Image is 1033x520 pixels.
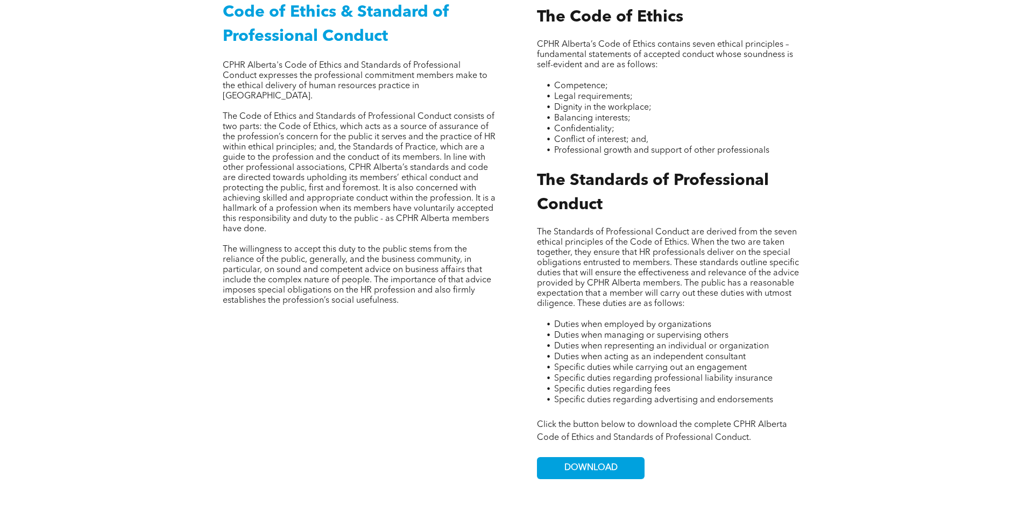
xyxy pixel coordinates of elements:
span: DOWNLOAD [564,463,618,473]
span: Duties when employed by organizations [554,320,711,329]
span: The Standards of Professional Conduct are derived from the seven ethical principles of the Code o... [537,228,799,308]
span: CPHR Alberta's Code of Ethics and Standards of Professional Conduct expresses the professional co... [223,61,487,101]
span: Code of Ethics & Standard of Professional Conduct [223,4,449,45]
span: CPHR Alberta’s Code of Ethics contains seven ethical principles – fundamental statements of accep... [537,40,793,69]
span: Conflict of interest; and, [554,136,648,144]
span: Duties when managing or supervising others [554,331,728,340]
span: Balancing interests; [554,114,631,123]
span: Specific duties while carrying out an engagement [554,364,747,372]
span: The willingness to accept this duty to the public stems from the reliance of the public, generall... [223,245,491,305]
span: Professional growth and support of other professionals [554,146,769,155]
span: Specific duties regarding fees [554,385,670,394]
span: The Standards of Professional Conduct [537,173,769,213]
span: Duties when acting as an independent consultant [554,353,746,361]
span: Specific duties regarding professional liability insurance [554,374,773,383]
span: The Code of Ethics and Standards of Professional Conduct consists of two parts: the Code of Ethic... [223,112,496,233]
span: Competence; [554,82,608,90]
span: Specific duties regarding advertising and endorsements [554,396,773,404]
span: Confidentiality; [554,125,614,133]
span: The Code of Ethics [537,9,683,25]
span: Duties when representing an individual or organization [554,342,769,351]
span: Legal requirements; [554,92,633,101]
a: DOWNLOAD [537,457,645,479]
span: Click the button below to download the complete CPHR Alberta Code of Ethics and Standards of Prof... [537,421,787,442]
span: Dignity in the workplace; [554,103,652,112]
